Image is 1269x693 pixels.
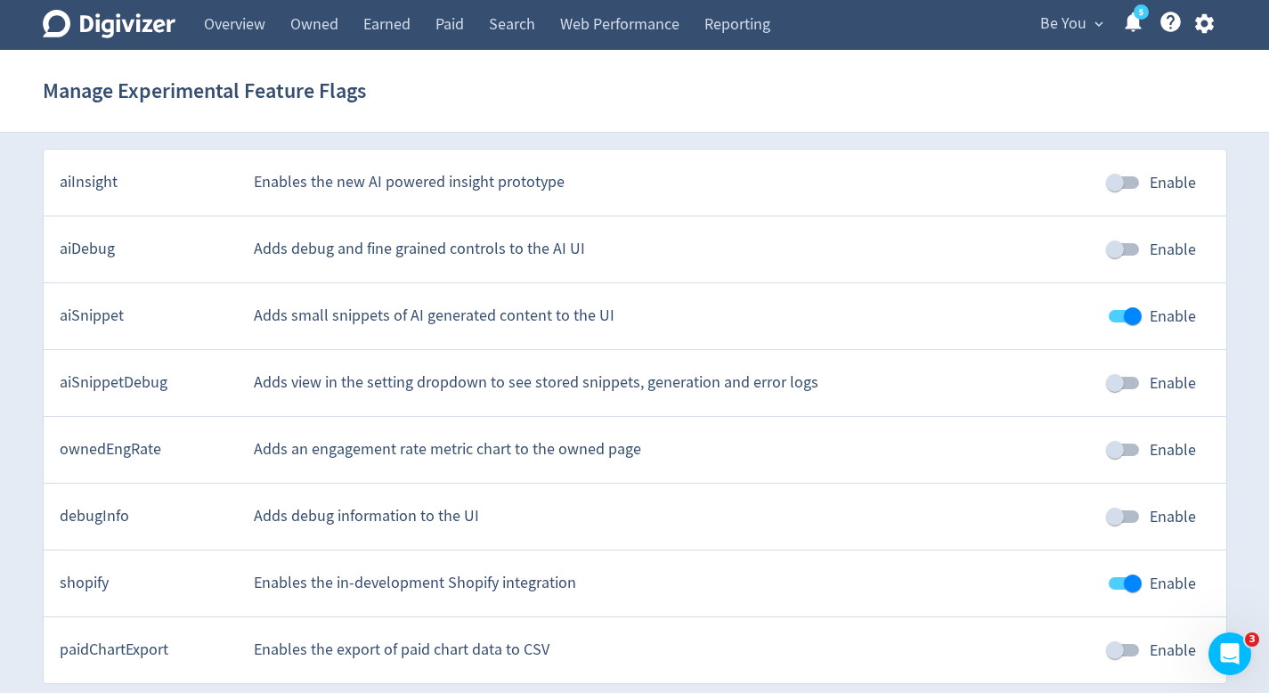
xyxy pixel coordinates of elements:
[254,238,1092,260] div: Adds debug and fine grained controls to the AI UI
[43,62,366,119] h1: Manage Experimental Feature Flags
[1134,4,1149,20] a: 5
[254,438,1092,461] div: Adds an engagement rate metric chart to the owned page
[60,171,238,193] div: aiInsight
[254,505,1092,527] div: Adds debug information to the UI
[1150,438,1196,462] span: Enable
[254,171,1092,193] div: Enables the new AI powered insight prototype
[254,371,1092,394] div: Adds view in the setting dropdown to see stored snippets, generation and error logs
[1034,10,1108,38] button: Be You
[1150,572,1196,596] span: Enable
[254,639,1092,661] div: Enables the export of paid chart data to CSV
[1208,632,1251,675] iframe: Intercom live chat
[1150,171,1196,195] span: Enable
[60,505,238,527] div: debugInfo
[1150,371,1196,395] span: Enable
[60,305,238,327] div: aiSnippet
[1040,10,1086,38] span: Be You
[1150,305,1196,329] span: Enable
[60,639,238,661] div: paidChartExport
[1091,16,1107,32] span: expand_more
[60,572,238,594] div: shopify
[60,371,238,394] div: aiSnippetDebug
[1150,639,1196,663] span: Enable
[1245,632,1259,647] span: 3
[1138,6,1143,19] text: 5
[1150,238,1196,262] span: Enable
[254,572,1092,594] div: Enables the in-development Shopify integration
[60,238,238,260] div: aiDebug
[1150,505,1196,529] span: Enable
[60,438,238,461] div: ownedEngRate
[254,305,1092,327] div: Adds small snippets of AI generated content to the UI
